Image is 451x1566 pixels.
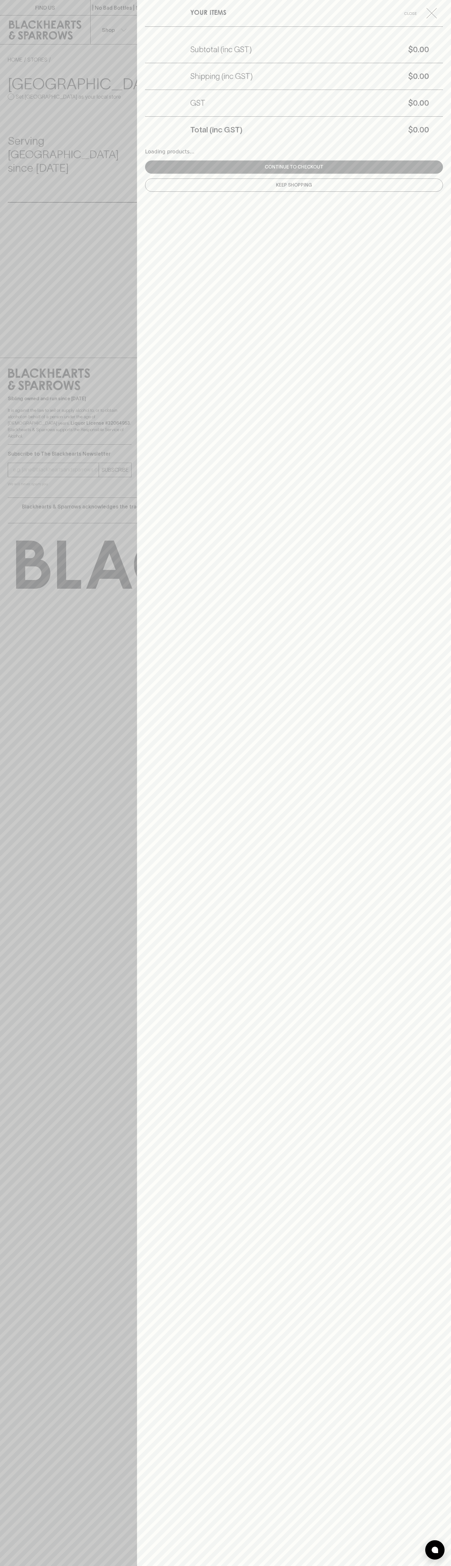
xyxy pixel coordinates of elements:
[205,98,429,108] h5: $0.00
[242,125,429,135] h5: $0.00
[252,44,429,55] h5: $0.00
[397,10,424,17] span: Close
[190,125,242,135] h5: Total (inc GST)
[190,44,252,55] h5: Subtotal (inc GST)
[145,148,443,156] div: Loading products...
[190,71,253,82] h5: Shipping (inc GST)
[432,1547,438,1553] img: bubble-icon
[190,98,205,108] h5: GST
[397,8,442,18] button: Close
[145,179,443,192] button: Keep Shopping
[253,71,429,82] h5: $0.00
[190,8,226,18] h6: YOUR ITEMS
